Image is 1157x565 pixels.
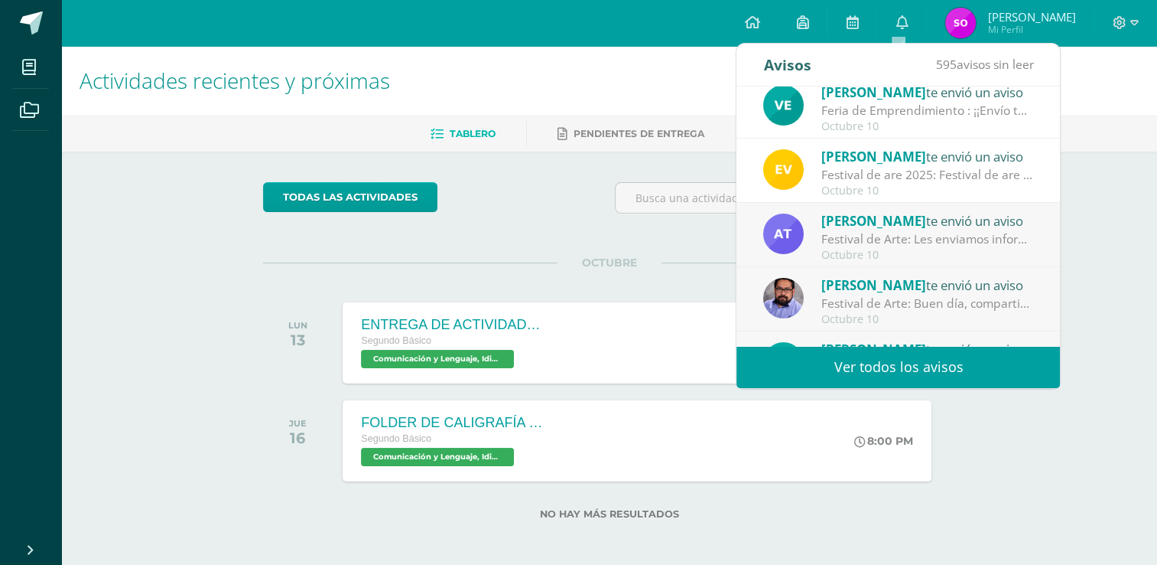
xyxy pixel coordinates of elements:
span: [PERSON_NAME] [821,212,926,230]
div: LUN [288,320,307,331]
div: Festival de Arte: Les enviamos información importante para el festival de Arte [821,230,1034,248]
div: Festival de Arte: Buen día, compartimos información importante sobre nuestro festival artístico. ... [821,295,1034,312]
div: 8:00 PM [854,434,913,448]
img: aeabfbe216d4830361551c5f8df01f91.png [763,85,804,126]
img: fe2f5d220dae08f5bb59c8e1ae6aeac3.png [763,278,804,318]
input: Busca una actividad próxima aquí... [616,183,954,213]
div: Octubre 10 [821,249,1034,262]
span: [PERSON_NAME] [987,9,1075,24]
span: [PERSON_NAME] [821,148,926,165]
div: te envió un aviso [821,211,1034,230]
div: Octubre 10 [821,185,1034,198]
a: Pendientes de entrega [557,122,704,146]
span: [PERSON_NAME] [821,276,926,294]
span: Comunicación y Lenguaje, Idioma Español 'B' [361,448,514,466]
span: Mi Perfil [987,23,1075,36]
img: e0d417c472ee790ef5578283e3430836.png [763,214,804,254]
div: 16 [289,429,307,447]
a: Tablero [431,122,496,146]
div: Octubre 10 [821,313,1034,326]
div: 13 [288,331,307,349]
span: Segundo Básico [361,335,431,346]
label: No hay más resultados [263,508,955,520]
span: Segundo Básico [361,433,431,444]
img: aeabfbe216d4830361551c5f8df01f91.png [763,342,804,383]
a: Ver todos los avisos [736,346,1060,388]
div: te envió un aviso [821,275,1034,295]
span: [PERSON_NAME] [821,341,926,358]
div: Feria de Emprendimiento : ¡¡Envío tarjeta de felicitación!! [821,102,1034,119]
div: te envió un aviso [821,339,1034,359]
div: Octubre 10 [821,120,1034,133]
span: avisos sin leer [935,56,1033,73]
div: Festival de are 2025: Festival de are 2025 [821,166,1034,184]
div: FOLDER DE CALIGRAFÍA COMPLETO [361,415,544,431]
div: te envió un aviso [821,82,1034,102]
div: JUE [289,418,307,429]
span: OCTUBRE [557,256,661,269]
span: Comunicación y Lenguaje, Idioma Español 'B' [361,350,514,368]
a: todas las Actividades [263,182,437,212]
span: [PERSON_NAME] [821,83,926,101]
img: 383db5ddd486cfc25017fad405f5d727.png [763,149,804,190]
span: Actividades recientes y próximas [80,66,390,95]
img: 57486d41e313e93b1ded546bc17629e4.png [945,8,976,38]
div: te envió un aviso [821,146,1034,166]
span: Pendientes de entrega [574,128,704,139]
span: Tablero [450,128,496,139]
span: 595 [935,56,956,73]
div: ENTREGA DE ACTIVIDADES DEL LIBRO DE LENGUAJE [361,317,544,333]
